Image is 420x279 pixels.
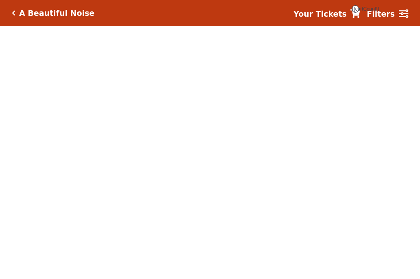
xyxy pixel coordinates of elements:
[367,9,395,18] strong: Filters
[12,10,15,16] a: Click here to go back to filters
[352,5,359,13] span: {{cartCount}}
[293,9,347,18] strong: Your Tickets
[367,8,408,20] a: Filters
[19,9,94,18] h5: A Beautiful Noise
[293,8,360,20] a: Your Tickets {{cartCount}}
